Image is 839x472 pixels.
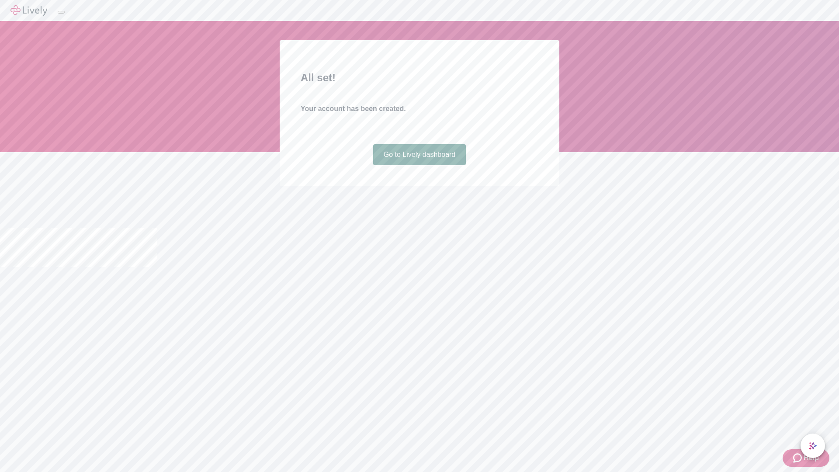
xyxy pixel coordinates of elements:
[793,453,804,463] svg: Zendesk support icon
[801,434,825,458] button: chat
[58,11,65,14] button: Log out
[10,5,47,16] img: Lively
[808,441,817,450] svg: Lively AI Assistant
[301,70,538,86] h2: All set!
[783,449,829,467] button: Zendesk support iconHelp
[373,144,466,165] a: Go to Lively dashboard
[301,104,538,114] h4: Your account has been created.
[804,453,819,463] span: Help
